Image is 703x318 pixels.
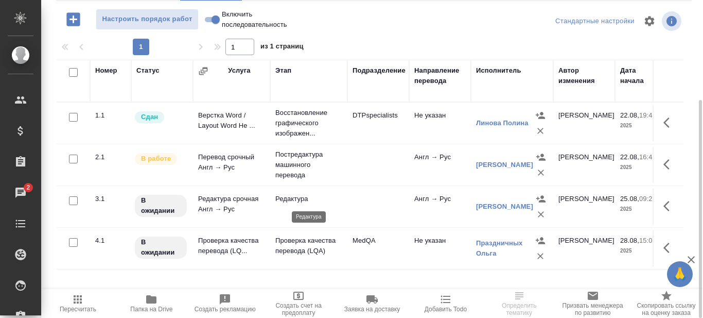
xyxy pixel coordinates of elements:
td: Не указан [409,230,471,266]
p: Сдан [141,112,158,122]
div: 4.1 [95,236,126,246]
button: Назначить [533,191,549,207]
p: 28.08, [620,237,639,244]
span: Настроить таблицу [637,9,662,34]
td: Не указан [409,105,471,141]
a: Праздничных Ольга [476,239,523,257]
button: Создать счет на предоплату [262,289,336,318]
div: Услуга [228,65,250,76]
span: Призвать менеджера по развитию [562,302,623,316]
a: Линова Полина [476,119,529,127]
span: Добавить Todo [425,306,467,313]
p: 2025 [620,121,661,131]
div: Исполнитель назначен, приступать к работе пока рано [134,236,188,260]
span: Определить тематику [488,302,550,316]
p: 16:43 [639,153,656,161]
td: Верстка Word / Layout Word Не ... [193,105,270,141]
p: В ожидании [141,237,181,258]
button: Здесь прячутся важные кнопки [657,110,682,135]
button: Удалить [533,207,549,222]
span: Папка на Drive [130,306,172,313]
div: Исполнитель назначен, приступать к работе пока рано [134,194,188,218]
p: 22.08, [620,153,639,161]
div: split button [553,13,637,29]
span: 2 [20,182,36,193]
p: Постредактура машинного перевода [275,149,342,180]
div: 3.1 [95,194,126,204]
p: 09:23 [639,195,656,203]
a: [PERSON_NAME] [476,203,533,210]
p: 19:40 [639,111,656,119]
p: 22.08, [620,111,639,119]
p: 2025 [620,204,661,214]
span: Пересчитать [60,306,96,313]
button: Удалить [533,165,549,180]
td: Англ → Рус [409,189,471,225]
td: Проверка качества перевода (LQ... [193,230,270,266]
a: [PERSON_NAME] [476,161,533,169]
span: из 1 страниц [260,40,304,55]
td: Редактура срочная Англ → Рус [193,189,270,225]
td: Англ → Рус [409,147,471,183]
button: Назначить [533,108,548,123]
button: Добавить работу [59,9,87,30]
button: Определить тематику [482,289,556,318]
td: MedQA [347,230,409,266]
button: Назначить [533,233,548,248]
span: Создать счет на предоплату [268,302,329,316]
button: Пересчитать [41,289,115,318]
p: В ожидании [141,195,181,216]
td: DTPspecialists [347,105,409,141]
td: [PERSON_NAME] [553,105,615,141]
button: Удалить [533,123,548,139]
span: 🙏 [671,263,689,285]
div: Автор изменения [558,65,610,86]
div: 2.1 [95,152,126,162]
p: 2025 [620,246,661,256]
a: 2 [3,180,39,206]
div: Направление перевода [414,65,466,86]
p: Редактура [275,194,342,204]
td: [PERSON_NAME] [553,230,615,266]
button: Добавить Todo [409,289,482,318]
div: Менеджер проверил работу исполнителя, передает ее на следующий этап [134,110,188,124]
button: Назначить [533,149,549,165]
p: 2025 [620,162,661,173]
button: Создать рекламацию [188,289,262,318]
button: Здесь прячутся важные кнопки [657,236,682,260]
div: Исполнитель выполняет работу [134,152,188,166]
div: Подразделение [353,65,406,76]
span: Посмотреть информацию [662,11,683,31]
button: Заявка на доставку [336,289,409,318]
button: Здесь прячутся важные кнопки [657,152,682,177]
p: 15:00 [639,237,656,244]
button: Папка на Drive [115,289,188,318]
div: Дата начала [620,65,661,86]
span: Заявка на доставку [344,306,400,313]
div: Номер [95,65,117,76]
button: Настроить порядок работ [96,9,199,30]
button: Здесь прячутся важные кнопки [657,194,682,219]
td: [PERSON_NAME] [553,147,615,183]
button: Скопировать ссылку на оценку заказа [629,289,703,318]
span: Включить последовательность [222,9,287,30]
span: Настроить порядок работ [101,13,193,25]
button: 🙏 [667,261,693,287]
span: Скопировать ссылку на оценку заказа [636,302,697,316]
button: Призвать менеджера по развитию [556,289,629,318]
div: Этап [275,65,291,76]
td: [PERSON_NAME] [553,189,615,225]
div: Исполнитель [476,65,521,76]
div: 1.1 [95,110,126,121]
button: Сгруппировать [198,66,208,76]
p: 25.08, [620,195,639,203]
p: Восстановление графического изображен... [275,108,342,139]
td: Перевод срочный Англ → Рус [193,147,270,183]
span: Создать рекламацию [195,306,256,313]
p: Проверка качества перевода (LQA) [275,236,342,256]
div: Статус [136,65,160,76]
button: Удалить [533,248,548,264]
p: В работе [141,154,171,164]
